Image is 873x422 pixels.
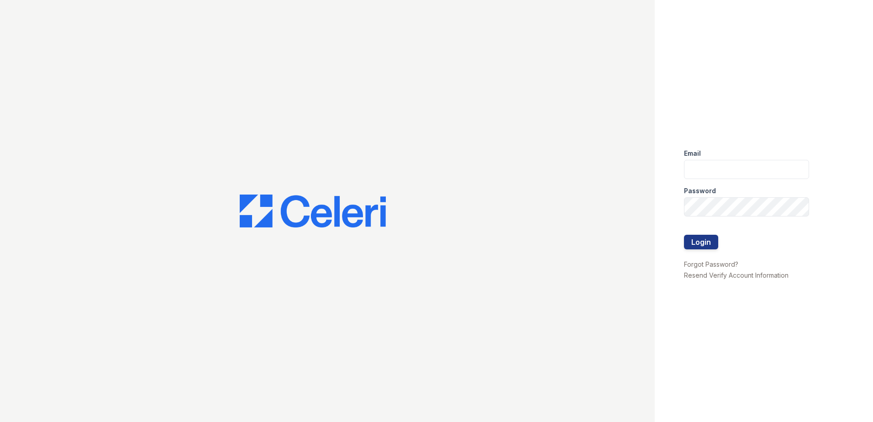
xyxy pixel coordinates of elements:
[240,195,386,227] img: CE_Logo_Blue-a8612792a0a2168367f1c8372b55b34899dd931a85d93a1a3d3e32e68fde9ad4.png
[684,186,716,195] label: Password
[684,235,718,249] button: Login
[684,271,789,279] a: Resend Verify Account Information
[684,149,701,158] label: Email
[684,260,738,268] a: Forgot Password?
